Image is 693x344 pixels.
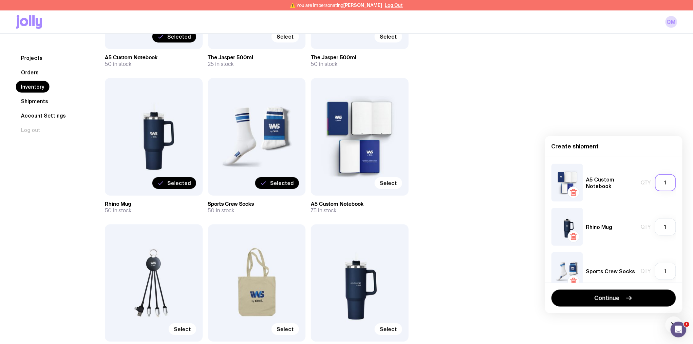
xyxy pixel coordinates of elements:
h3: The Jasper 500ml [208,54,306,61]
h3: A5 Custom Notebook [105,54,203,61]
span: Qty [641,268,651,275]
span: Select [380,180,397,186]
h3: Sports Crew Socks [208,201,306,207]
span: Select [174,326,191,333]
span: 50 in stock [311,61,337,67]
h3: The Jasper 500ml [311,54,409,61]
span: Selected [270,180,294,186]
a: Shipments [16,95,53,107]
span: Selected [167,33,191,40]
button: Log out [16,124,46,136]
span: 50 in stock [105,207,131,214]
span: Qty [641,224,651,230]
span: ⚠️ You are impersonating [290,3,383,8]
span: 1 [684,322,689,327]
h5: Rhino Mug [586,224,612,230]
a: Inventory [16,81,49,93]
span: Continue [595,294,620,302]
span: 50 in stock [208,207,234,214]
h4: Create shipment [552,143,676,150]
span: 75 in stock [311,207,336,214]
h3: Rhino Mug [105,201,203,207]
h5: A5 Custom Notebook [586,176,638,189]
span: Select [277,33,294,40]
a: Orders [16,67,44,78]
span: Selected [167,180,191,186]
h5: Sports Crew Socks [586,268,635,275]
iframe: Intercom live chat [671,322,686,337]
span: Select [277,326,294,333]
h3: A5 Custom Notebook [311,201,409,207]
span: 25 in stock [208,61,234,67]
a: Projects [16,52,48,64]
span: Qty [641,180,651,186]
a: QM [665,16,677,28]
button: Continue [552,290,676,307]
a: Account Settings [16,110,71,122]
span: Select [380,326,397,333]
button: Log Out [385,3,403,8]
span: 50 in stock [105,61,131,67]
span: Select [380,33,397,40]
span: [PERSON_NAME] [344,3,383,8]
